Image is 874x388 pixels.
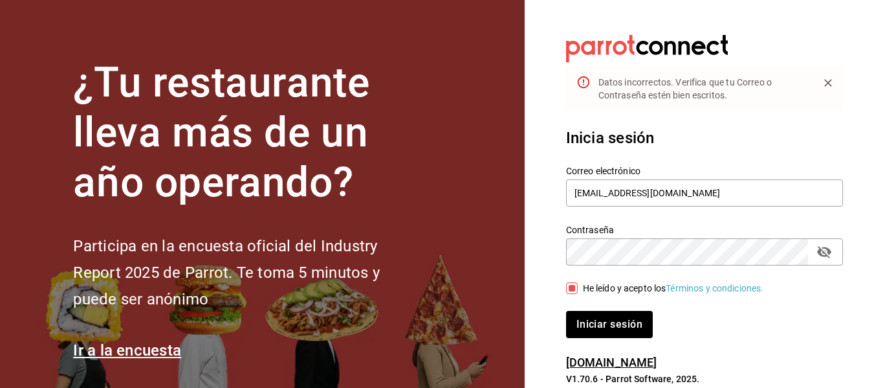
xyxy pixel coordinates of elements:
h3: Inicia sesión [566,126,843,150]
label: Contraseña [566,225,843,234]
label: Correo electrónico [566,166,843,176]
input: Ingresa tu correo electrónico [566,179,843,207]
div: Datos incorrectos. Verifica que tu Correo o Contraseña estén bien escritos. [598,71,808,107]
button: passwordField [813,241,835,263]
button: Iniciar sesión [566,311,653,338]
a: Términos y condiciones. [666,283,763,293]
h2: Participa en la encuesta oficial del Industry Report 2025 de Parrot. Te toma 5 minutos y puede se... [73,233,422,312]
a: [DOMAIN_NAME] [566,356,657,369]
p: V1.70.6 - Parrot Software, 2025. [566,372,843,385]
button: Close [818,73,838,93]
div: He leído y acepto los [583,282,764,295]
h1: ¿Tu restaurante lleva más de un año operando? [73,58,422,207]
a: Ir a la encuesta [73,341,181,359]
